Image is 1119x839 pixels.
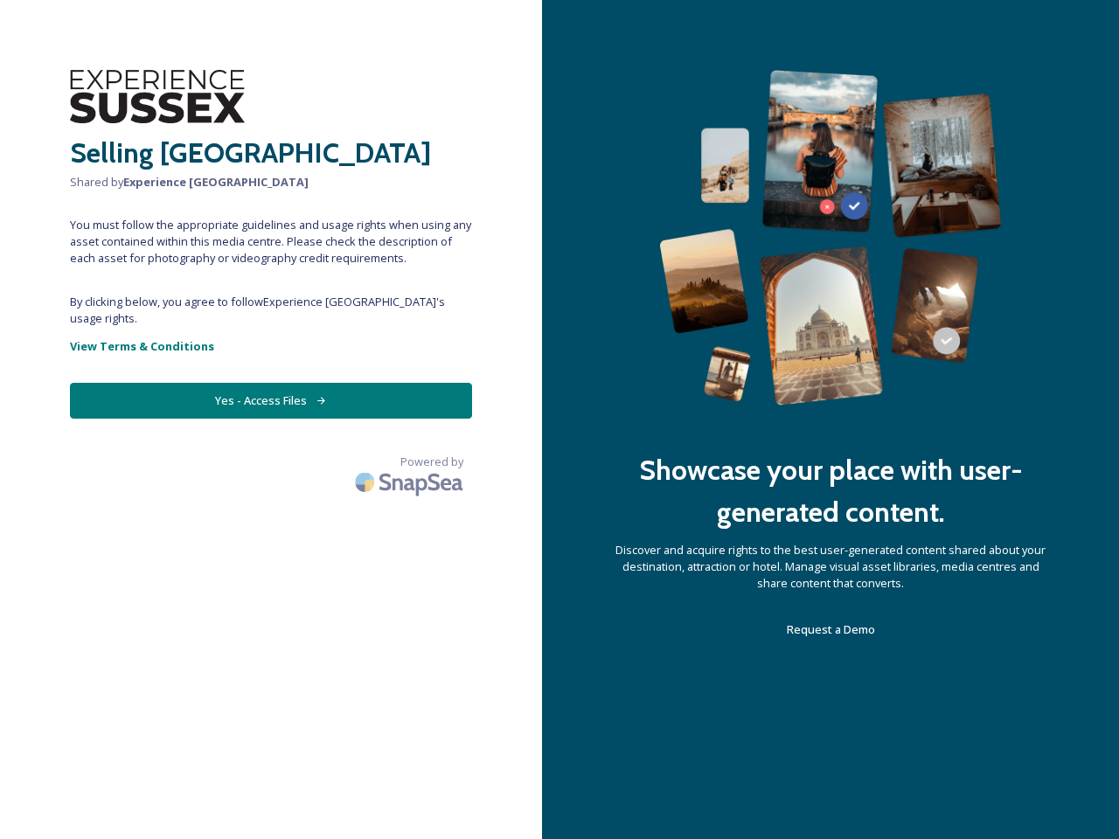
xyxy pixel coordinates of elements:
[70,336,472,357] a: View Terms & Conditions
[70,217,472,267] span: You must follow the appropriate guidelines and usage rights when using any asset contained within...
[787,621,875,637] span: Request a Demo
[70,132,472,174] h2: Selling [GEOGRAPHIC_DATA]
[350,461,472,503] img: SnapSea Logo
[787,619,875,640] a: Request a Demo
[123,174,309,190] strong: Experience [GEOGRAPHIC_DATA]
[70,294,472,327] span: By clicking below, you agree to follow Experience [GEOGRAPHIC_DATA] 's usage rights.
[70,70,245,123] img: WSCC%20ES%20Logo%20-%20Primary%20-%20Black.png
[659,70,1002,406] img: 63b42ca75bacad526042e722_Group%20154-p-800.png
[612,449,1049,533] h2: Showcase your place with user-generated content.
[70,338,214,354] strong: View Terms & Conditions
[70,383,472,419] button: Yes - Access Files
[612,542,1049,593] span: Discover and acquire rights to the best user-generated content shared about your destination, att...
[400,454,463,470] span: Powered by
[70,174,472,191] span: Shared by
